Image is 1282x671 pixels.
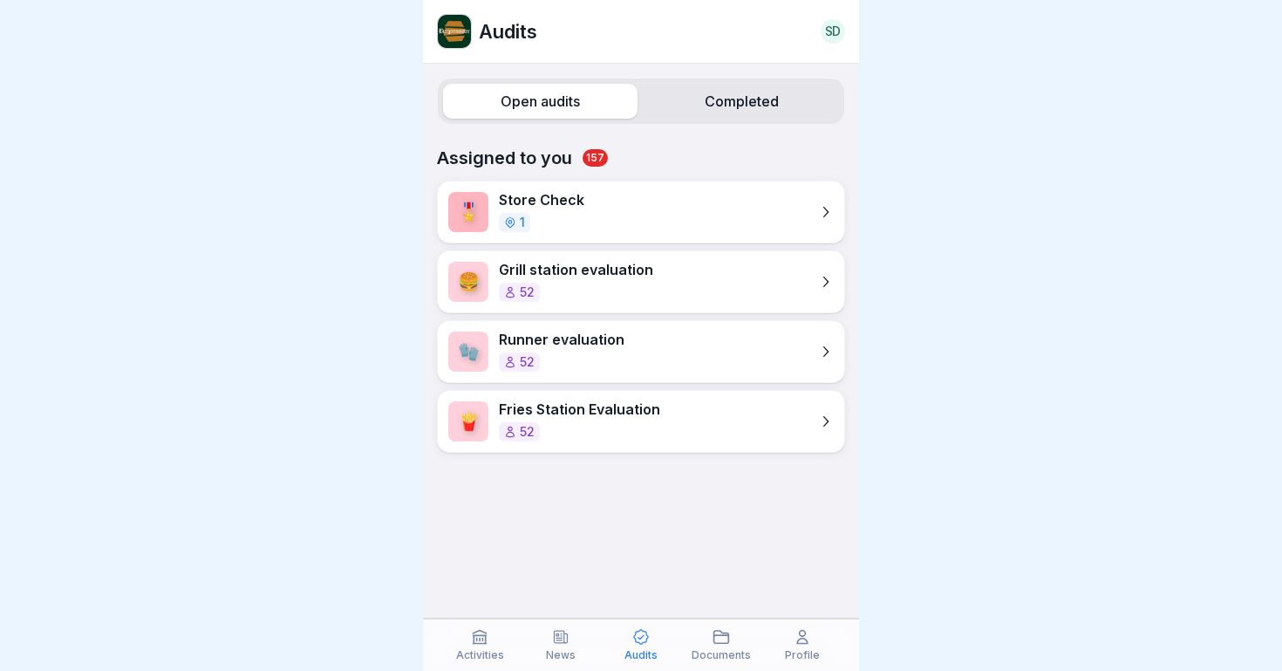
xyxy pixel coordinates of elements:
img: vi4xj1rh7o2tnjevi8opufjs.png [438,15,471,48]
a: 🎖️Store Check1 [437,181,845,243]
p: 52 [520,426,535,438]
div: 🧤 [448,332,488,372]
p: Runner evaluation [499,332,624,348]
p: 52 [520,286,535,298]
a: 🍟Fries Station Evaluation52 [437,390,845,453]
p: Assigned to you [437,147,845,168]
a: 🍔Grill station evaluation52 [437,250,845,313]
div: 🎖️ [448,192,488,232]
label: Completed [644,84,839,119]
span: 157 [583,149,608,167]
p: Grill station evaluation [499,262,653,278]
p: Audits [479,20,537,43]
p: Documents [692,649,751,661]
p: Audits [624,649,658,661]
a: SD [821,19,845,44]
p: News [546,649,576,661]
p: Fries Station Evaluation [499,401,660,418]
p: 52 [520,356,535,368]
div: 🍟 [448,401,488,442]
p: Profile [785,649,820,661]
div: 🍔 [448,262,488,302]
p: 1 [520,216,525,229]
p: Activities [456,649,504,661]
a: 🧤Runner evaluation52 [437,320,845,383]
label: Open audits [443,84,638,119]
p: Store Check [499,192,584,209]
